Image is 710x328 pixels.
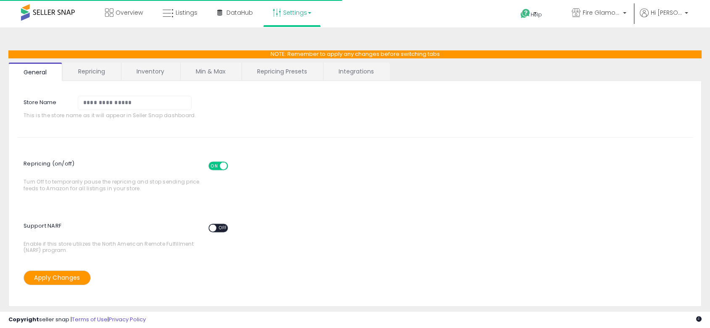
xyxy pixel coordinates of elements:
[24,270,91,285] button: Apply Changes
[24,218,236,241] span: Support NARF
[226,8,253,17] span: DataHub
[514,2,558,27] a: Help
[17,96,71,107] label: Store Name
[176,8,197,17] span: Listings
[116,8,143,17] span: Overview
[24,112,197,118] span: This is the store name as it will appear in Seller Snap dashboard.
[8,50,702,58] p: NOTE: Remember to apply any changes before switching tabs
[8,315,39,323] strong: Copyright
[323,63,389,80] a: Integrations
[24,220,204,254] span: Enable if this store utilizes the North American Remote Fulfillment (NARF) program.
[63,63,120,80] a: Repricing
[520,8,531,19] i: Get Help
[8,63,62,81] a: General
[72,315,108,323] a: Terms of Use
[8,316,146,324] div: seller snap | |
[227,163,240,170] span: OFF
[209,163,220,170] span: ON
[640,8,688,27] a: Hi [PERSON_NAME]
[216,225,230,232] span: OFF
[121,63,179,80] a: Inventory
[181,63,241,80] a: Min & Max
[531,11,542,18] span: Help
[242,63,322,80] a: Repricing Presets
[24,157,204,192] span: Turn Off to temporarily pause the repricing and stop sending price feeds to Amazon for all listin...
[109,315,146,323] a: Privacy Policy
[24,155,236,178] span: Repricing (on/off)
[651,8,682,17] span: Hi [PERSON_NAME]
[583,8,621,17] span: Fire Glamour-[GEOGRAPHIC_DATA]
